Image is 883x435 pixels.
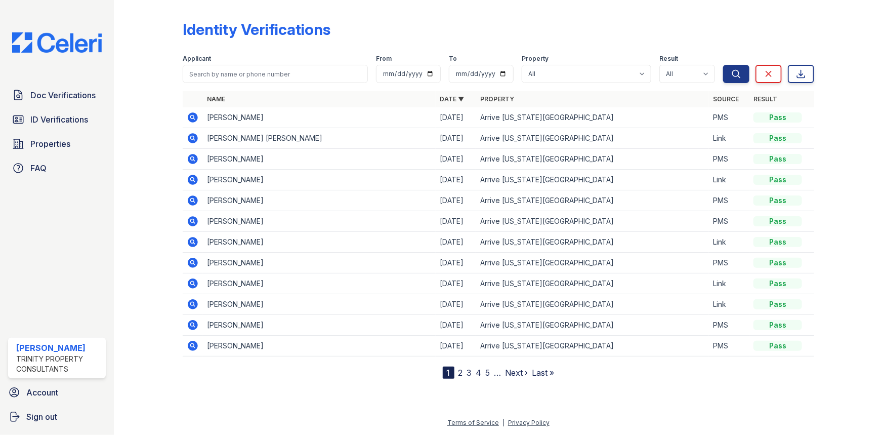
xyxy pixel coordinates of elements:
[476,149,709,170] td: Arrive [US_STATE][GEOGRAPHIC_DATA]
[709,149,749,170] td: PMS
[659,55,678,63] label: Result
[709,294,749,315] td: Link
[449,55,457,63] label: To
[16,354,102,374] div: Trinity Property Consultants
[467,368,472,378] a: 3
[753,175,802,185] div: Pass
[476,253,709,273] td: Arrive [US_STATE][GEOGRAPHIC_DATA]
[506,368,528,378] a: Next ›
[753,195,802,206] div: Pass
[753,95,777,103] a: Result
[436,107,476,128] td: [DATE]
[203,211,436,232] td: [PERSON_NAME]
[26,411,57,423] span: Sign out
[436,211,476,232] td: [DATE]
[476,211,709,232] td: Arrive [US_STATE][GEOGRAPHIC_DATA]
[183,20,330,38] div: Identity Verifications
[436,336,476,357] td: [DATE]
[203,170,436,190] td: [PERSON_NAME]
[8,85,106,105] a: Doc Verifications
[436,190,476,211] td: [DATE]
[203,107,436,128] td: [PERSON_NAME]
[458,368,463,378] a: 2
[476,368,482,378] a: 4
[709,315,749,336] td: PMS
[709,170,749,190] td: Link
[436,253,476,273] td: [DATE]
[476,273,709,294] td: Arrive [US_STATE][GEOGRAPHIC_DATA]
[183,55,211,63] label: Applicant
[709,211,749,232] td: PMS
[436,315,476,336] td: [DATE]
[203,253,436,273] td: [PERSON_NAME]
[753,258,802,268] div: Pass
[476,128,709,149] td: Arrive [US_STATE][GEOGRAPHIC_DATA]
[8,109,106,130] a: ID Verifications
[30,89,96,101] span: Doc Verifications
[753,299,802,309] div: Pass
[436,149,476,170] td: [DATE]
[486,368,490,378] a: 5
[26,386,58,399] span: Account
[436,170,476,190] td: [DATE]
[480,95,514,103] a: Property
[753,341,802,351] div: Pass
[508,419,550,426] a: Privacy Policy
[436,294,476,315] td: [DATE]
[376,55,392,63] label: From
[203,336,436,357] td: [PERSON_NAME]
[440,95,464,103] a: Date ▼
[203,149,436,170] td: [PERSON_NAME]
[709,107,749,128] td: PMS
[753,237,802,247] div: Pass
[30,113,88,126] span: ID Verifications
[709,190,749,211] td: PMS
[753,216,802,226] div: Pass
[436,128,476,149] td: [DATE]
[183,65,368,83] input: Search by name or phone number
[4,382,110,403] a: Account
[203,232,436,253] td: [PERSON_NAME]
[476,107,709,128] td: Arrive [US_STATE][GEOGRAPHIC_DATA]
[709,128,749,149] td: Link
[8,134,106,154] a: Properties
[30,138,70,150] span: Properties
[207,95,225,103] a: Name
[753,320,802,330] div: Pass
[30,162,47,174] span: FAQ
[447,419,499,426] a: Terms of Service
[476,336,709,357] td: Arrive [US_STATE][GEOGRAPHIC_DATA]
[502,419,504,426] div: |
[436,273,476,294] td: [DATE]
[476,294,709,315] td: Arrive [US_STATE][GEOGRAPHIC_DATA]
[476,170,709,190] td: Arrive [US_STATE][GEOGRAPHIC_DATA]
[436,232,476,253] td: [DATE]
[753,279,802,289] div: Pass
[532,368,555,378] a: Last »
[4,32,110,53] img: CE_Logo_Blue-a8612792a0a2168367f1c8372b55b34899dd931a85d93a1a3d3e32e68fde9ad4.png
[709,253,749,273] td: PMS
[709,336,749,357] td: PMS
[203,273,436,294] td: [PERSON_NAME]
[753,154,802,164] div: Pass
[753,133,802,143] div: Pass
[494,367,501,379] span: …
[709,273,749,294] td: Link
[709,232,749,253] td: Link
[476,315,709,336] td: Arrive [US_STATE][GEOGRAPHIC_DATA]
[203,190,436,211] td: [PERSON_NAME]
[476,190,709,211] td: Arrive [US_STATE][GEOGRAPHIC_DATA]
[16,342,102,354] div: [PERSON_NAME]
[522,55,549,63] label: Property
[476,232,709,253] td: Arrive [US_STATE][GEOGRAPHIC_DATA]
[8,158,106,178] a: FAQ
[713,95,739,103] a: Source
[4,407,110,427] a: Sign out
[203,128,436,149] td: [PERSON_NAME] [PERSON_NAME]
[203,294,436,315] td: [PERSON_NAME]
[443,367,454,379] div: 1
[753,112,802,123] div: Pass
[203,315,436,336] td: [PERSON_NAME]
